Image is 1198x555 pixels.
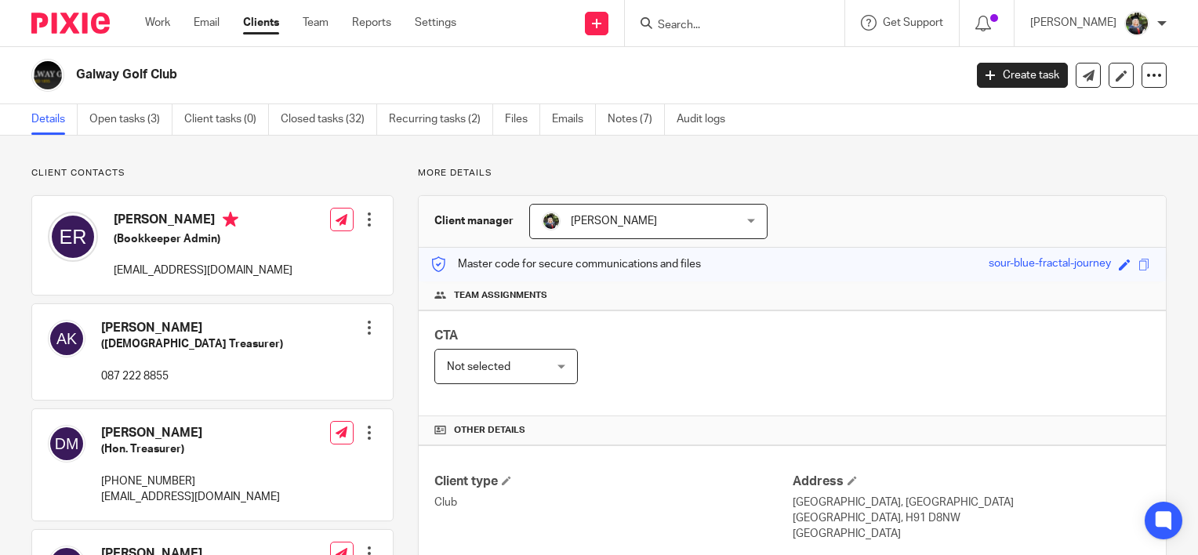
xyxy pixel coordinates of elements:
[101,425,280,441] h4: [PERSON_NAME]
[656,19,797,33] input: Search
[677,104,737,135] a: Audit logs
[552,104,596,135] a: Emails
[793,526,1150,542] p: [GEOGRAPHIC_DATA]
[608,104,665,135] a: Notes (7)
[31,167,394,180] p: Client contacts
[101,441,280,457] h5: (Hon. Treasurer)
[793,495,1150,510] p: [GEOGRAPHIC_DATA], [GEOGRAPHIC_DATA]
[48,320,85,357] img: svg%3E
[303,15,329,31] a: Team
[571,216,657,227] span: [PERSON_NAME]
[352,15,391,31] a: Reports
[145,15,170,31] a: Work
[101,320,283,336] h4: [PERSON_NAME]
[101,336,283,352] h5: ([DEMOGRAPHIC_DATA] Treasurer)
[977,63,1068,88] a: Create task
[793,510,1150,526] p: [GEOGRAPHIC_DATA], H91 D8NW
[184,104,269,135] a: Client tasks (0)
[415,15,456,31] a: Settings
[101,368,283,384] p: 087 222 8855
[454,424,525,437] span: Other details
[48,212,98,262] img: svg%3E
[454,289,547,302] span: Team assignments
[281,104,377,135] a: Closed tasks (32)
[101,473,280,489] p: [PHONE_NUMBER]
[114,263,292,278] p: [EMAIL_ADDRESS][DOMAIN_NAME]
[542,212,561,230] img: Jade.jpeg
[76,67,778,83] h2: Galway Golf Club
[114,231,292,247] h5: (Bookkeeper Admin)
[243,15,279,31] a: Clients
[31,13,110,34] img: Pixie
[430,256,701,272] p: Master code for secure communications and files
[31,104,78,135] a: Details
[447,361,510,372] span: Not selected
[1030,15,1116,31] p: [PERSON_NAME]
[389,104,493,135] a: Recurring tasks (2)
[434,495,792,510] p: Club
[883,17,943,28] span: Get Support
[194,15,220,31] a: Email
[89,104,172,135] a: Open tasks (3)
[101,489,280,505] p: [EMAIL_ADDRESS][DOMAIN_NAME]
[434,329,458,342] span: CTA
[1124,11,1149,36] img: Jade.jpeg
[114,212,292,231] h4: [PERSON_NAME]
[434,473,792,490] h4: Client type
[434,213,514,229] h3: Client manager
[31,59,64,92] img: Logo.png
[223,212,238,227] i: Primary
[793,473,1150,490] h4: Address
[505,104,540,135] a: Files
[48,425,85,462] img: svg%3E
[418,167,1167,180] p: More details
[989,256,1111,274] div: sour-blue-fractal-journey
